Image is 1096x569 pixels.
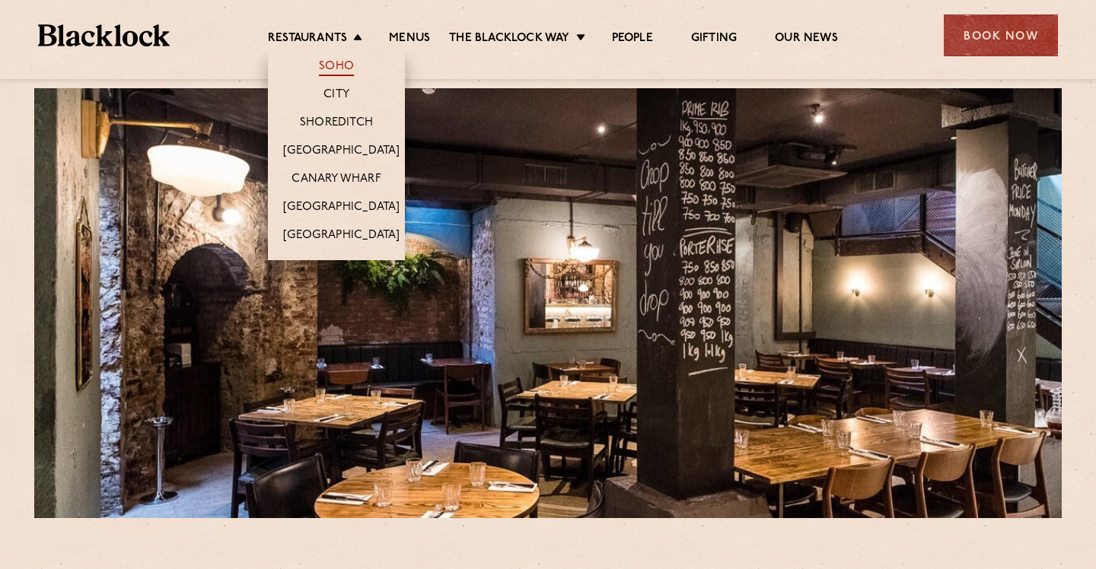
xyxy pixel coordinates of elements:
[323,87,349,104] a: City
[283,144,400,161] a: [GEOGRAPHIC_DATA]
[691,31,737,48] a: Gifting
[944,14,1058,56] div: Book Now
[319,59,354,76] a: Soho
[38,24,170,46] img: BL_Textured_Logo-footer-cropped.svg
[389,31,430,48] a: Menus
[292,172,381,189] a: Canary Wharf
[268,31,347,48] a: Restaurants
[775,31,838,48] a: Our News
[283,200,400,217] a: [GEOGRAPHIC_DATA]
[283,228,400,245] a: [GEOGRAPHIC_DATA]
[300,116,373,132] a: Shoreditch
[612,31,653,48] a: People
[449,31,569,48] a: The Blacklock Way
